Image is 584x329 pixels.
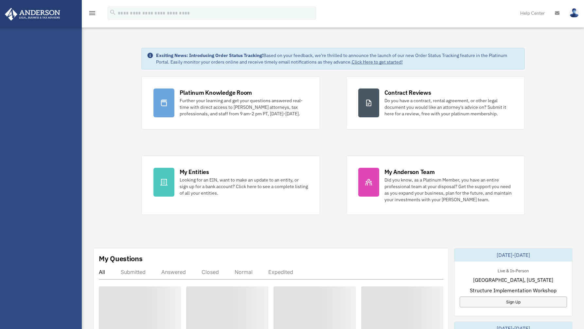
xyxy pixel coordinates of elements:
div: All [99,269,105,275]
div: Did you know, as a Platinum Member, you have an entire professional team at your disposal? Get th... [384,177,513,203]
div: Do you have a contract, rental agreement, or other legal document you would like an attorney's ad... [384,97,513,117]
span: Structure Implementation Workshop [470,286,557,294]
i: menu [88,9,96,17]
div: Based on your feedback, we're thrilled to announce the launch of our new Order Status Tracking fe... [156,52,519,65]
div: Closed [202,269,219,275]
a: Contract Reviews Do you have a contract, rental agreement, or other legal document you would like... [346,76,525,129]
div: Submitted [121,269,146,275]
span: [GEOGRAPHIC_DATA], [US_STATE] [473,276,553,284]
a: Click Here to get started! [352,59,403,65]
a: Platinum Knowledge Room Further your learning and get your questions answered real-time with dire... [141,76,320,129]
div: My Anderson Team [384,168,435,176]
img: Anderson Advisors Platinum Portal [3,8,62,21]
div: Normal [235,269,253,275]
div: Contract Reviews [384,88,431,97]
a: Sign Up [460,297,567,307]
div: [DATE]-[DATE] [454,248,572,261]
i: search [109,9,116,16]
div: Expedited [268,269,293,275]
img: User Pic [569,8,579,18]
a: My Anderson Team Did you know, as a Platinum Member, you have an entire professional team at your... [346,156,525,215]
strong: Exciting News: Introducing Order Status Tracking! [156,52,263,58]
a: menu [88,11,96,17]
div: Live & In-Person [492,267,534,274]
div: Answered [161,269,186,275]
div: Platinum Knowledge Room [180,88,252,97]
div: My Entities [180,168,209,176]
div: My Questions [99,254,143,263]
div: Looking for an EIN, want to make an update to an entity, or sign up for a bank account? Click her... [180,177,308,196]
a: My Entities Looking for an EIN, want to make an update to an entity, or sign up for a bank accoun... [141,156,320,215]
div: Further your learning and get your questions answered real-time with direct access to [PERSON_NAM... [180,97,308,117]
